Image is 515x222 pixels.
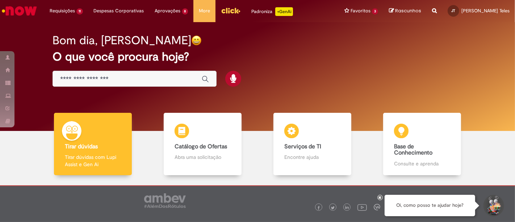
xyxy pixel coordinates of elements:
b: Tirar dúvidas [65,143,98,150]
img: logo_footer_workplace.png [374,204,380,210]
span: More [199,7,210,15]
a: Tirar dúvidas Tirar dúvidas com Lupi Assist e Gen Ai [38,113,148,176]
span: 11 [76,8,83,15]
img: logo_footer_twitter.png [331,206,335,210]
img: logo_footer_linkedin.png [345,206,349,210]
img: logo_footer_youtube.png [357,202,367,212]
a: Rascunhos [389,8,421,15]
p: Consulte e aprenda [394,160,450,167]
b: Catálogo de Ofertas [175,143,227,150]
p: Abra uma solicitação [175,153,230,161]
span: 3 [372,8,378,15]
h2: Bom dia, [PERSON_NAME] [53,34,191,47]
img: logo_footer_facebook.png [317,206,321,210]
span: Despesas Corporativas [94,7,144,15]
span: 8 [182,8,188,15]
b: Base de Conhecimento [394,143,432,157]
div: Oi, como posso te ajudar hoje? [385,195,475,216]
p: Encontre ajuda [284,153,340,161]
a: Base de Conhecimento Consulte e aprenda [367,113,477,176]
b: Serviços de TI [284,143,321,150]
img: ServiceNow [1,4,38,18]
span: Rascunhos [395,7,421,14]
a: Catálogo de Ofertas Abra uma solicitação [148,113,257,176]
button: Iniciar Conversa de Suporte [482,195,504,217]
p: Tirar dúvidas com Lupi Assist e Gen Ai [65,153,121,168]
span: Requisições [50,7,75,15]
p: +GenAi [275,7,293,16]
img: happy-face.png [191,35,202,46]
a: Serviços de TI Encontre ajuda [257,113,367,176]
span: [PERSON_NAME] Teles [461,8,510,14]
img: click_logo_yellow_360x200.png [221,5,240,16]
span: JT [452,8,456,13]
span: Favoritos [351,7,370,15]
img: logo_footer_ambev_rotulo_gray.png [144,193,186,208]
div: Padroniza [251,7,293,16]
span: Aprovações [155,7,181,15]
h2: O que você procura hoje? [53,50,462,63]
